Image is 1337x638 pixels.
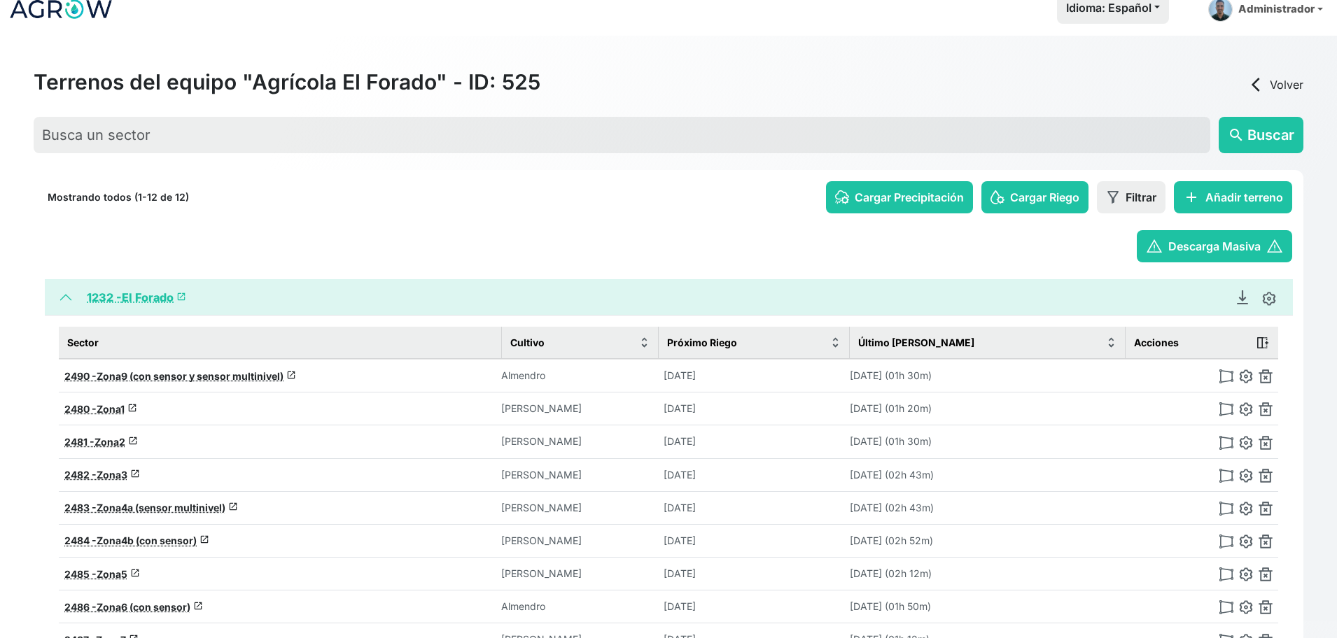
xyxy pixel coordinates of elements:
td: [DATE] (02h 52m) [850,524,1126,557]
button: Filtrar [1097,181,1165,213]
img: delete [1259,436,1273,450]
img: delete [1259,502,1273,516]
span: launch [130,568,140,578]
p: [DATE] [664,402,741,416]
span: launch [128,436,138,446]
span: Buscar [1247,125,1294,146]
span: 2484 - [64,534,97,546]
span: Sector [67,335,99,350]
img: irrigation-config [990,190,1004,204]
img: delete [1259,469,1273,483]
a: 2480 -Zona1launch [64,403,137,415]
span: Zona2 [94,436,125,448]
span: launch [130,469,140,478]
span: Último [PERSON_NAME] [858,335,974,350]
a: 2482 -Zona3launch [64,469,140,481]
img: delete [1259,402,1273,416]
td: [PERSON_NAME] [501,458,658,491]
img: edit [1239,502,1253,516]
span: 2486 - [64,601,97,613]
button: searchBuscar [1219,117,1303,153]
img: delete [1259,567,1273,581]
td: [PERSON_NAME] [501,491,658,524]
span: Acciones [1134,335,1179,350]
button: Cargar Precipitación [826,181,973,213]
a: Descargar Recomendación de Riego en PDF [1228,290,1256,304]
img: rain-config [835,190,849,204]
p: [DATE] [664,369,741,383]
td: [PERSON_NAME] [501,558,658,590]
a: 2484 -Zona4b (con sensor)launch [64,534,209,546]
img: modify-polygon [1219,469,1233,483]
span: Zona3 [97,469,127,481]
p: Mostrando todos (1-12 de 12) [48,190,189,204]
button: 1232 -El Foradolaunch [45,279,1293,316]
span: 2483 - [64,502,97,513]
img: edit [1239,402,1253,416]
td: [DATE] (01h 30m) [850,359,1126,392]
span: launch [199,534,209,544]
a: arrow_back_iosVolver [1247,76,1303,93]
p: [DATE] [664,434,741,448]
span: launch [127,403,137,413]
img: filter [1106,190,1120,204]
td: [DATE] (01h 50m) [850,590,1126,623]
img: edit [1239,600,1253,614]
span: 2481 - [64,436,94,448]
span: add [1183,189,1200,206]
span: Cargar Riego [1010,189,1079,206]
img: edit [1239,534,1253,548]
span: Zona4b (con sensor) [97,534,197,546]
img: modify-polygon [1219,600,1233,614]
span: arrow_back_ios [1247,76,1264,93]
a: 2485 -Zona5launch [64,568,140,580]
span: 1232 - [87,290,122,304]
span: Zona5 [97,568,127,580]
button: Cargar Riego [981,181,1088,213]
img: sort [639,337,650,348]
span: Zona9 (con sensor y sensor multinivel) [97,370,283,382]
img: action [1256,336,1270,350]
td: [PERSON_NAME] [501,425,658,458]
span: warning [1266,238,1283,255]
td: [DATE] (02h 43m) [850,458,1126,491]
span: 2490 - [64,370,97,382]
span: search [1228,127,1245,143]
td: Almendro [501,359,658,392]
span: warning [1146,238,1163,255]
p: [DATE] [664,567,741,581]
span: Zona6 (con sensor) [97,601,190,613]
img: delete [1259,369,1273,383]
td: [DATE] (02h 43m) [850,491,1126,524]
span: Cargar Precipitación [855,189,964,206]
a: 2486 -Zona6 (con sensor)launch [64,601,203,613]
img: modify-polygon [1219,534,1233,548]
a: 2490 -Zona9 (con sensor y sensor multinivel)launch [64,370,296,382]
a: 2483 -Zona4a (sensor multinivel)launch [64,502,238,513]
img: edit [1239,369,1253,383]
td: [DATE] (01h 30m) [850,425,1126,458]
td: [DATE] (01h 20m) [850,392,1126,425]
button: warningDescarga Masivawarning [1137,230,1292,262]
img: modify-polygon [1219,402,1233,416]
p: [DATE] [664,468,741,482]
img: edit [1262,292,1276,306]
span: Cultivo [510,335,545,350]
span: launch [286,370,296,380]
img: sort [830,337,841,348]
img: sort [1106,337,1116,348]
span: 2480 - [64,403,97,415]
p: [DATE] [664,534,741,548]
img: edit [1239,436,1253,450]
a: 1232 -El Foradolaunch [87,290,186,304]
span: Zona4a (sensor multinivel) [97,502,225,513]
span: Zona1 [97,403,125,415]
td: [PERSON_NAME] [501,524,658,557]
img: modify-polygon [1219,502,1233,516]
input: Busca un sector [34,117,1210,153]
img: modify-polygon [1219,567,1233,581]
span: launch [176,292,186,302]
td: [PERSON_NAME] [501,392,658,425]
a: 2481 -Zona2launch [64,436,138,448]
td: Almendro [501,590,658,623]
